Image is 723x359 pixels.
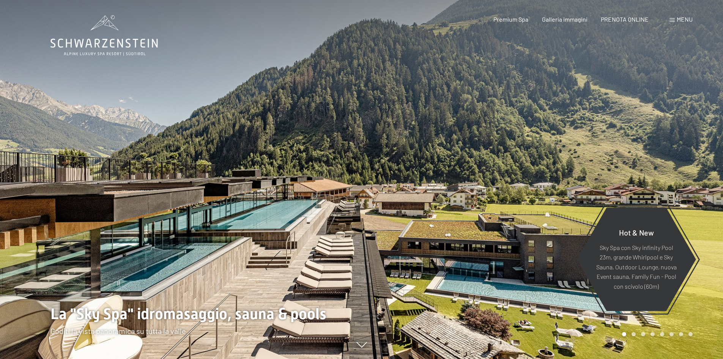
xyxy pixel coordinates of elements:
div: Carousel Pagination [619,332,693,336]
div: Carousel Page 8 [688,332,693,336]
div: Carousel Page 5 [660,332,664,336]
div: Carousel Page 6 [669,332,674,336]
span: Hot & New [619,228,654,237]
a: Galleria immagini [542,16,588,23]
a: PRENOTA ONLINE [601,16,649,23]
div: Carousel Page 1 (Current Slide) [622,332,626,336]
div: Carousel Page 3 [641,332,645,336]
span: Menu [677,16,693,23]
a: Hot & New Sky Spa con Sky infinity Pool 23m, grande Whirlpool e Sky Sauna, Outdoor Lounge, nuova ... [576,207,696,312]
p: Sky Spa con Sky infinity Pool 23m, grande Whirlpool e Sky Sauna, Outdoor Lounge, nuova Event saun... [595,242,677,291]
div: Carousel Page 4 [651,332,655,336]
a: Premium Spa [493,16,528,23]
div: Carousel Page 2 [632,332,636,336]
div: Carousel Page 7 [679,332,683,336]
